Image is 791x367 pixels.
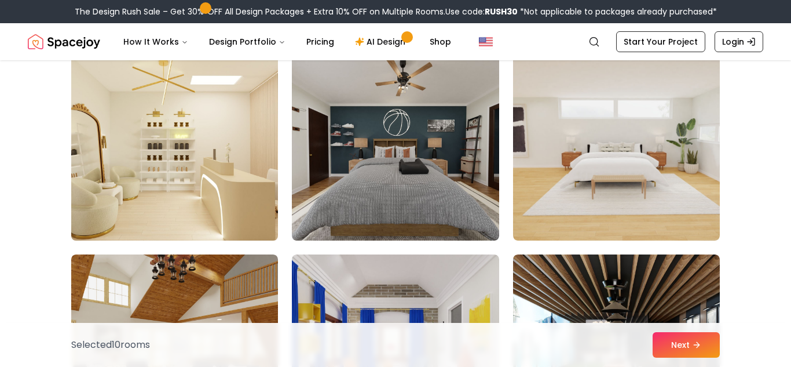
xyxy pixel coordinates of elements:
img: Room room-64 [66,50,283,245]
b: RUSH30 [485,6,518,17]
a: Shop [420,30,460,53]
a: Pricing [297,30,343,53]
button: How It Works [114,30,197,53]
button: Next [653,332,720,358]
button: Design Portfolio [200,30,295,53]
a: Spacejoy [28,30,100,53]
p: Selected 10 room s [71,338,150,352]
img: Room room-65 [292,55,499,241]
img: Room room-66 [513,55,720,241]
a: Login [715,31,763,52]
nav: Global [28,23,763,60]
a: Start Your Project [616,31,705,52]
a: AI Design [346,30,418,53]
span: Use code: [445,6,518,17]
img: Spacejoy Logo [28,30,100,53]
span: *Not applicable to packages already purchased* [518,6,717,17]
div: The Design Rush Sale – Get 30% OFF All Design Packages + Extra 10% OFF on Multiple Rooms. [75,6,717,17]
nav: Main [114,30,460,53]
img: United States [479,35,493,49]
